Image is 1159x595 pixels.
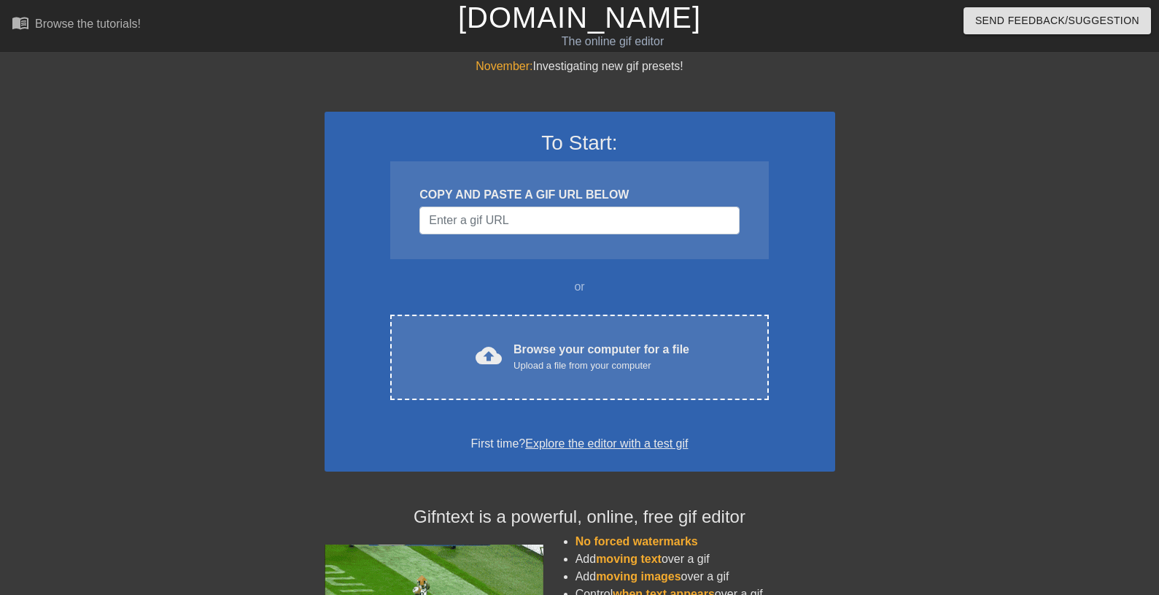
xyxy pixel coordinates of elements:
div: Upload a file from your computer [513,358,689,373]
span: moving images [596,570,681,583]
span: No forced watermarks [575,535,698,548]
li: Add over a gif [575,550,835,568]
div: The online gif editor [394,33,832,50]
span: moving text [596,553,662,565]
div: Browse your computer for a file [513,341,689,373]
div: Investigating new gif presets! [325,58,835,75]
a: Browse the tutorials! [12,14,141,37]
button: Send Feedback/Suggestion [964,7,1151,34]
span: Send Feedback/Suggestion [975,12,1139,30]
span: November: [476,60,532,72]
div: or [363,278,797,296]
input: Username [419,207,739,234]
li: Add over a gif [575,568,835,586]
span: cloud_upload [476,342,502,369]
div: COPY AND PASTE A GIF URL BELOW [419,186,739,204]
a: [DOMAIN_NAME] [458,1,701,34]
span: menu_book [12,14,29,31]
div: Browse the tutorials! [35,18,141,30]
h4: Gifntext is a powerful, online, free gif editor [325,507,835,528]
a: Explore the editor with a test gif [525,437,688,450]
h3: To Start: [344,131,816,156]
div: First time? [344,435,816,453]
